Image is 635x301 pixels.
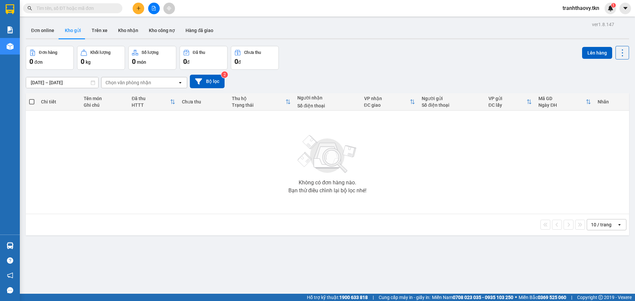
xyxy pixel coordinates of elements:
div: Người nhận [297,95,357,100]
div: ĐC lấy [488,102,527,108]
svg: open [178,80,183,85]
button: file-add [148,3,160,14]
div: Bạn thử điều chỉnh lại bộ lọc nhé! [288,188,366,193]
button: Kho nhận [113,22,144,38]
button: Kho gửi [60,22,86,38]
span: | [571,294,572,301]
img: warehouse-icon [7,242,14,249]
div: VP nhận [364,96,410,101]
span: 0 [29,57,33,65]
div: Khối lượng [90,50,110,55]
div: 10 / trang [591,221,612,228]
th: Toggle SortBy [229,93,294,111]
span: caret-down [622,5,628,11]
div: Đã thu [132,96,170,101]
span: plus [136,6,141,11]
button: Trên xe [86,22,113,38]
button: Số lượng0món [128,46,176,70]
div: Không có đơn hàng nào. [299,180,356,185]
button: Lên hàng [582,47,612,59]
button: Khối lượng0kg [77,46,125,70]
div: Ghi chú [84,102,125,108]
div: Người gửi [422,96,482,101]
span: đ [187,59,190,65]
div: Đã thu [193,50,205,55]
div: Đơn hàng [39,50,57,55]
span: đơn [34,59,43,65]
sup: 1 [611,3,616,8]
div: Thu hộ [232,96,285,101]
span: đ [238,59,241,65]
button: Đã thu0đ [180,46,228,70]
span: 0 [81,57,84,65]
span: Miền Nam [432,294,513,301]
span: tranhthaovy.tkn [557,4,605,12]
th: Toggle SortBy [361,93,419,111]
div: HTTT [132,102,170,108]
button: caret-down [619,3,631,14]
div: Số điện thoại [422,102,482,108]
img: logo-vxr [6,4,14,14]
div: Mã GD [538,96,586,101]
th: Toggle SortBy [485,93,535,111]
img: solution-icon [7,26,14,33]
button: aim [163,3,175,14]
span: 1 [612,3,614,8]
input: Select a date range. [26,77,98,88]
button: Hàng đã giao [180,22,219,38]
span: Hỗ trợ kỹ thuật: [307,294,368,301]
span: kg [86,59,91,65]
div: ĐC giao [364,102,410,108]
strong: 1900 633 818 [339,295,368,300]
img: svg+xml;base64,PHN2ZyBjbGFzcz0ibGlzdC1wbHVnX19zdmciIHhtbG5zPSJodHRwOi8vd3d3LnczLm9yZy8yMDAwL3N2Zy... [294,131,360,177]
input: Tìm tên, số ĐT hoặc mã đơn [36,5,114,12]
span: question-circle [7,257,13,264]
span: món [137,59,146,65]
div: Số lượng [142,50,158,55]
button: Chưa thu0đ [231,46,279,70]
span: aim [167,6,171,11]
span: Cung cấp máy in - giấy in: [379,294,430,301]
th: Toggle SortBy [128,93,179,111]
button: Kho công nợ [144,22,180,38]
span: | [373,294,374,301]
span: 0 [183,57,187,65]
button: Đơn online [26,22,60,38]
span: file-add [151,6,156,11]
span: message [7,287,13,293]
div: Nhãn [598,99,626,104]
button: Đơn hàng0đơn [26,46,74,70]
img: icon-new-feature [608,5,614,11]
span: copyright [598,295,603,300]
sup: 2 [221,71,228,78]
span: 0 [234,57,238,65]
div: Ngày ĐH [538,102,586,108]
span: notification [7,272,13,279]
div: Chi tiết [41,99,77,104]
strong: 0708 023 035 - 0935 103 250 [453,295,513,300]
span: 0 [132,57,136,65]
div: Chưa thu [182,99,225,104]
div: Tên món [84,96,125,101]
button: Bộ lọc [190,75,225,88]
button: plus [133,3,144,14]
span: Miền Bắc [519,294,566,301]
th: Toggle SortBy [535,93,594,111]
img: warehouse-icon [7,43,14,50]
div: Số điện thoại [297,103,357,108]
div: Chọn văn phòng nhận [106,79,151,86]
span: search [27,6,32,11]
div: Chưa thu [244,50,261,55]
div: ver 1.8.147 [592,21,614,28]
svg: open [617,222,622,227]
span: ⚪️ [515,296,517,299]
strong: 0369 525 060 [538,295,566,300]
div: VP gửi [488,96,527,101]
div: Trạng thái [232,102,285,108]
